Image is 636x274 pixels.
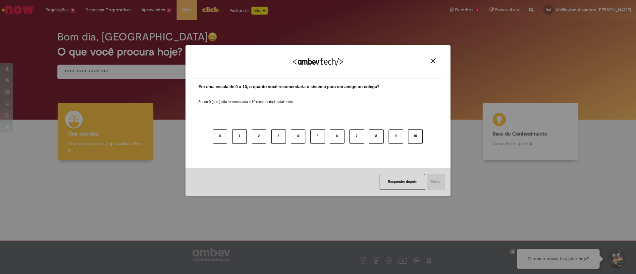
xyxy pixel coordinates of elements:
button: 8 [369,129,384,144]
img: Close [431,58,436,63]
button: 3 [271,129,286,144]
label: Sendo 0 (zero) não recomendaria e 10 recomendaria totalmente. [198,92,294,104]
button: 6 [330,129,344,144]
img: Logo Ambevtech [293,58,343,66]
button: 0 [213,129,227,144]
button: 1 [232,129,247,144]
button: Responder depois [380,174,425,190]
button: 4 [291,129,305,144]
button: 5 [310,129,325,144]
button: 9 [389,129,403,144]
button: Close [429,58,438,64]
button: 7 [349,129,364,144]
label: Em uma escala de 0 a 10, o quanto você recomendaria o sistema para um amigo ou colega? [198,84,380,90]
button: 10 [408,129,423,144]
button: 2 [252,129,266,144]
